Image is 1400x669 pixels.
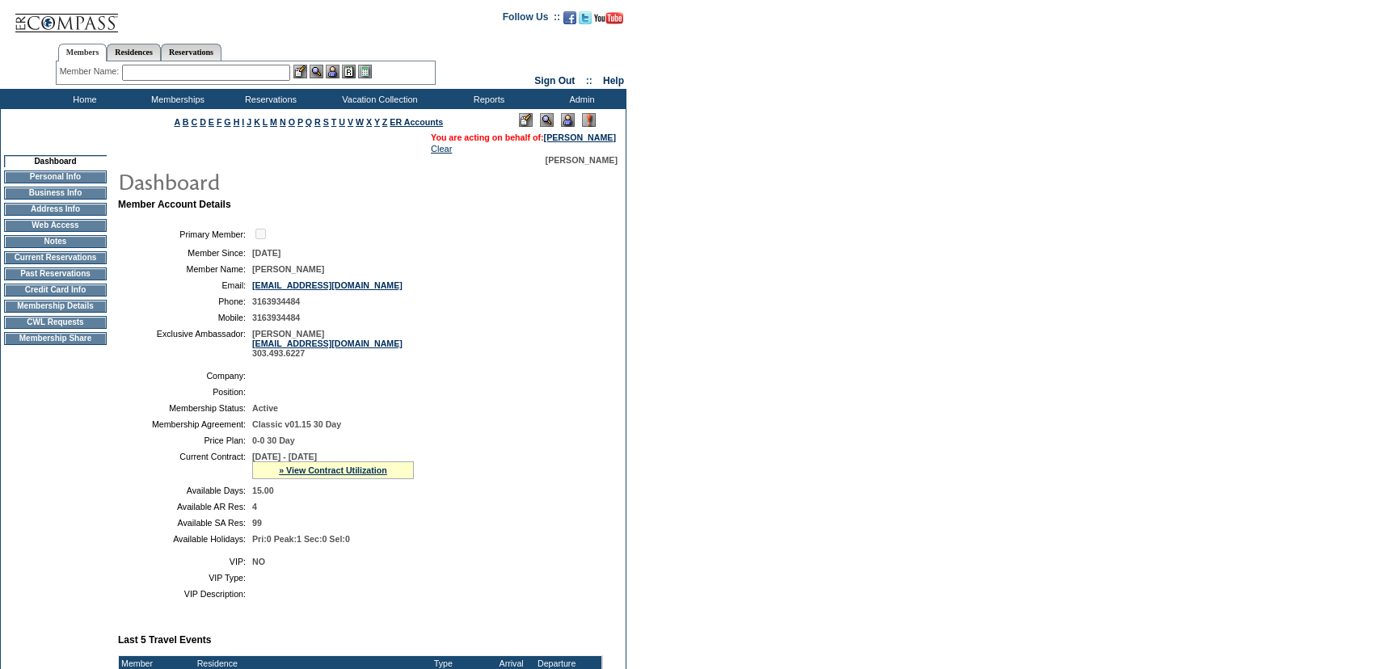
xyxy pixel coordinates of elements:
[124,518,246,528] td: Available SA Res:
[124,419,246,429] td: Membership Agreement:
[124,589,246,599] td: VIP Description:
[217,117,222,127] a: F
[314,117,321,127] a: R
[224,117,230,127] a: G
[252,557,265,566] span: NO
[546,155,618,165] span: [PERSON_NAME]
[117,165,441,197] img: pgTtlDashboard.gif
[280,117,286,127] a: N
[124,557,246,566] td: VIP:
[503,10,560,29] td: Follow Us ::
[356,117,364,127] a: W
[4,235,107,248] td: Notes
[118,199,231,210] b: Member Account Details
[124,403,246,413] td: Membership Status:
[293,65,307,78] img: b_edit.gif
[252,329,403,358] span: [PERSON_NAME] 303.493.6227
[175,117,180,127] a: A
[431,133,616,142] span: You are acting on behalf of:
[124,534,246,544] td: Available Holidays:
[60,65,122,78] div: Member Name:
[242,117,244,127] a: I
[310,65,323,78] img: View
[374,117,380,127] a: Y
[124,387,246,397] td: Position:
[124,248,246,258] td: Member Since:
[252,502,257,511] span: 4
[200,117,206,127] a: D
[323,117,329,127] a: S
[58,44,108,61] a: Members
[124,264,246,274] td: Member Name:
[4,155,107,167] td: Dashboard
[36,89,129,109] td: Home
[252,313,300,322] span: 3163934484
[603,75,624,86] a: Help
[124,573,246,583] td: VIP Type:
[390,117,443,127] a: ER Accounts
[582,113,596,127] img: Log Concern/Member Elevation
[161,44,221,61] a: Reservations
[124,226,246,242] td: Primary Member:
[222,89,315,109] td: Reservations
[534,75,575,86] a: Sign Out
[563,11,576,24] img: Become our fan on Facebook
[279,465,387,475] a: » View Contract Utilization
[348,117,353,127] a: V
[252,297,300,306] span: 3163934484
[4,332,107,345] td: Membership Share
[270,117,277,127] a: M
[4,267,107,280] td: Past Reservations
[586,75,592,86] span: ::
[124,297,246,306] td: Phone:
[533,89,626,109] td: Admin
[544,133,616,142] a: [PERSON_NAME]
[124,329,246,358] td: Exclusive Ambassador:
[252,419,341,429] span: Classic v01.15 30 Day
[191,117,197,127] a: C
[183,117,189,127] a: B
[431,144,452,154] a: Clear
[315,89,441,109] td: Vacation Collection
[594,16,623,26] a: Subscribe to our YouTube Channel
[124,313,246,322] td: Mobile:
[366,117,372,127] a: X
[297,117,303,127] a: P
[4,284,107,297] td: Credit Card Info
[129,89,222,109] td: Memberships
[4,316,107,329] td: CWL Requests
[234,117,240,127] a: H
[326,65,339,78] img: Impersonate
[252,339,403,348] a: [EMAIL_ADDRESS][DOMAIN_NAME]
[519,113,533,127] img: Edit Mode
[252,264,324,274] span: [PERSON_NAME]
[254,117,260,127] a: K
[4,219,107,232] td: Web Access
[209,117,214,127] a: E
[382,117,388,127] a: Z
[4,170,107,183] td: Personal Info
[579,16,592,26] a: Follow us on Twitter
[107,44,161,61] a: Residences
[342,65,356,78] img: Reservations
[289,117,295,127] a: O
[252,534,350,544] span: Pri:0 Peak:1 Sec:0 Sel:0
[563,16,576,26] a: Become our fan on Facebook
[4,251,107,264] td: Current Reservations
[252,280,403,290] a: [EMAIL_ADDRESS][DOMAIN_NAME]
[339,117,345,127] a: U
[561,113,575,127] img: Impersonate
[4,187,107,200] td: Business Info
[252,403,278,413] span: Active
[124,280,246,290] td: Email:
[247,117,251,127] a: J
[358,65,372,78] img: b_calculator.gif
[579,11,592,24] img: Follow us on Twitter
[252,518,262,528] span: 99
[252,248,280,258] span: [DATE]
[306,117,312,127] a: Q
[441,89,533,109] td: Reports
[263,117,268,127] a: L
[124,502,246,511] td: Available AR Res:
[252,435,295,445] span: 0-0 30 Day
